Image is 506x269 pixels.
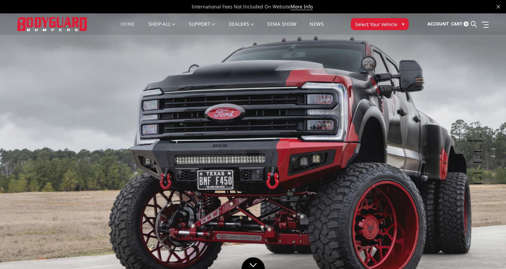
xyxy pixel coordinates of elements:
span: ▾ [402,20,404,27]
span: 0 [464,21,469,26]
a: Account [427,15,449,33]
a: Cart 0 [451,15,469,33]
a: Dealers [229,22,254,35]
a: Click to Down [241,257,265,269]
button: Select Your Vehicle [351,18,409,30]
a: shop all [148,22,176,35]
button: 1 of 5 [475,130,482,141]
span: Account [427,21,449,27]
a: News [310,22,323,35]
span: Cart [451,21,463,27]
button: 3 of 5 [475,152,482,163]
button: 4 of 5 [475,163,482,173]
a: Home [120,22,135,35]
a: SEMA Show [267,22,296,35]
button: 2 of 5 [475,141,482,152]
a: More Info [291,3,313,10]
a: Support [189,22,215,35]
span: Select Your Vehicle [355,21,397,28]
button: 5 of 5 [475,173,482,184]
img: BODYGUARD BUMPERS [17,17,88,31]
